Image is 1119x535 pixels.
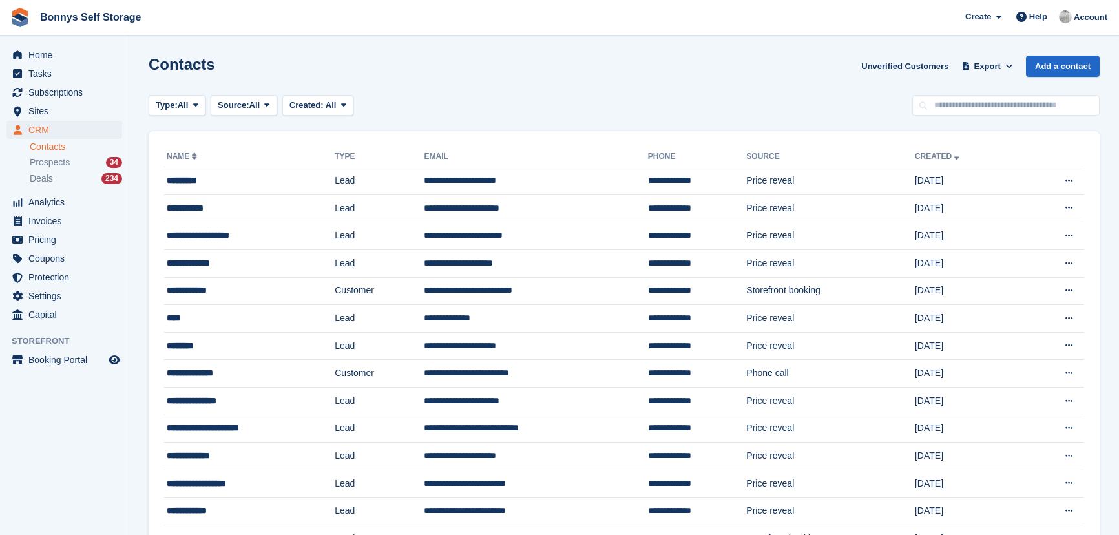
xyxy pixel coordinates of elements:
td: Customer [335,277,424,305]
span: Capital [28,306,106,324]
span: Subscriptions [28,83,106,101]
td: Lead [335,249,424,277]
a: menu [6,268,122,286]
a: Prospects 34 [30,156,122,169]
th: Source [746,147,915,167]
span: Pricing [28,231,106,249]
span: CRM [28,121,106,139]
img: stora-icon-8386f47178a22dfd0bd8f6a31ec36ba5ce8667c1dd55bd0f319d3a0aa187defe.svg [10,8,30,27]
a: Name [167,152,200,161]
td: Price reveal [746,194,915,222]
span: Create [965,10,991,23]
button: Source: All [211,95,277,116]
th: Email [424,147,647,167]
span: Prospects [30,156,70,169]
a: menu [6,121,122,139]
span: All [326,100,337,110]
td: Price reveal [746,332,915,360]
a: Deals 234 [30,172,122,185]
a: menu [6,102,122,120]
td: Phone call [746,360,915,388]
td: Lead [335,443,424,470]
td: [DATE] [915,498,1023,525]
span: Booking Portal [28,351,106,369]
td: Lead [335,498,424,525]
a: Bonnys Self Storage [35,6,146,28]
td: [DATE] [915,222,1023,250]
span: Account [1074,11,1107,24]
td: Lead [335,332,424,360]
button: Type: All [149,95,205,116]
a: menu [6,193,122,211]
td: Price reveal [746,415,915,443]
h1: Contacts [149,56,215,73]
td: Lead [335,194,424,222]
a: Add a contact [1026,56,1100,77]
span: Protection [28,268,106,286]
td: [DATE] [915,360,1023,388]
a: menu [6,249,122,267]
span: All [249,99,260,112]
a: menu [6,65,122,83]
a: menu [6,83,122,101]
td: [DATE] [915,332,1023,360]
td: Customer [335,360,424,388]
span: Created: [289,100,324,110]
td: [DATE] [915,443,1023,470]
div: 34 [106,157,122,168]
span: Settings [28,287,106,305]
td: Lead [335,470,424,498]
td: Price reveal [746,249,915,277]
a: menu [6,306,122,324]
a: Contacts [30,141,122,153]
td: [DATE] [915,470,1023,498]
th: Type [335,147,424,167]
td: [DATE] [915,194,1023,222]
td: [DATE] [915,167,1023,195]
td: [DATE] [915,387,1023,415]
td: Price reveal [746,305,915,333]
span: Deals [30,173,53,185]
a: menu [6,287,122,305]
td: Lead [335,305,424,333]
td: Price reveal [746,167,915,195]
td: [DATE] [915,305,1023,333]
td: [DATE] [915,415,1023,443]
a: Created [915,152,962,161]
a: menu [6,46,122,64]
td: [DATE] [915,277,1023,305]
a: Unverified Customers [856,56,954,77]
td: Price reveal [746,470,915,498]
img: James Bonny [1059,10,1072,23]
span: Analytics [28,193,106,211]
td: Storefront booking [746,277,915,305]
a: menu [6,231,122,249]
div: 234 [101,173,122,184]
span: Export [974,60,1001,73]
a: Preview store [107,352,122,368]
td: [DATE] [915,249,1023,277]
span: Invoices [28,212,106,230]
button: Created: All [282,95,353,116]
a: menu [6,212,122,230]
td: Lead [335,415,424,443]
span: All [178,99,189,112]
td: Price reveal [746,387,915,415]
button: Export [959,56,1016,77]
th: Phone [648,147,747,167]
td: Lead [335,222,424,250]
span: Tasks [28,65,106,83]
span: Type: [156,99,178,112]
td: Lead [335,387,424,415]
span: Coupons [28,249,106,267]
td: Lead [335,167,424,195]
a: menu [6,351,122,369]
td: Price reveal [746,222,915,250]
span: Home [28,46,106,64]
span: Storefront [12,335,129,348]
span: Source: [218,99,249,112]
td: Price reveal [746,443,915,470]
span: Sites [28,102,106,120]
span: Help [1029,10,1047,23]
td: Price reveal [746,498,915,525]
